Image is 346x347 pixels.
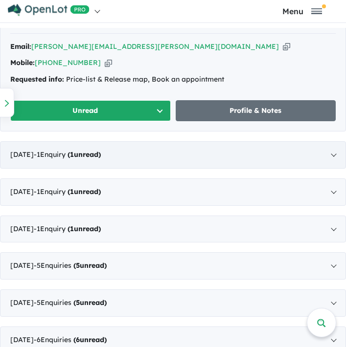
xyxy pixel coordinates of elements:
[76,335,80,344] span: 6
[73,335,107,344] strong: ( unread)
[8,4,90,16] img: Openlot PRO Logo White
[10,75,64,84] strong: Requested info:
[10,58,35,67] strong: Mobile:
[34,187,101,196] span: - 1 Enquir y
[68,150,101,159] strong: ( unread)
[10,74,336,86] div: Price-list & Release map, Book an appointment
[70,224,74,233] span: 1
[73,298,107,307] strong: ( unread)
[261,6,344,16] button: Toggle navigation
[76,261,80,270] span: 5
[34,150,101,159] span: - 1 Enquir y
[68,187,101,196] strong: ( unread)
[10,42,31,51] strong: Email:
[35,58,101,67] a: [PHONE_NUMBER]
[34,224,101,233] span: - 1 Enquir y
[70,150,74,159] span: 1
[10,100,171,121] button: Unread
[76,298,80,307] span: 5
[105,58,112,68] button: Copy
[31,42,279,51] a: [PERSON_NAME][EMAIL_ADDRESS][PERSON_NAME][DOMAIN_NAME]
[283,42,290,52] button: Copy
[34,335,107,344] span: - 6 Enquir ies
[34,298,107,307] span: - 5 Enquir ies
[68,224,101,233] strong: ( unread)
[70,187,74,196] span: 1
[73,261,107,270] strong: ( unread)
[34,261,107,270] span: - 5 Enquir ies
[176,100,336,121] a: Profile & Notes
